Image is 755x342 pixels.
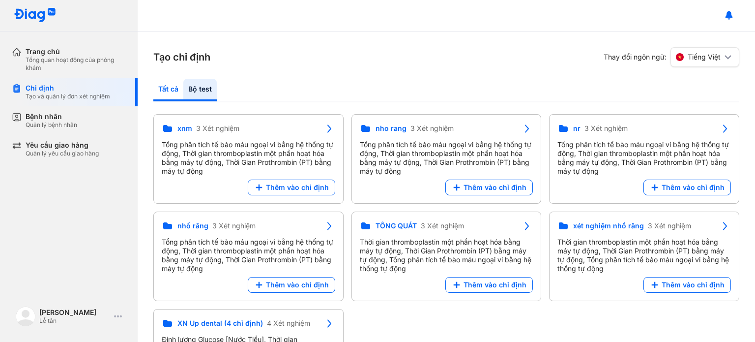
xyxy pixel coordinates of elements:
[648,221,691,230] span: 3 Xét nghiệm
[16,307,35,326] img: logo
[153,50,210,64] h3: Tạo chỉ định
[39,317,110,325] div: Lễ tân
[26,112,77,121] div: Bệnh nhân
[360,140,533,176] div: Tổng phân tích tế bào máu ngoại vi bằng hệ thống tự động, Thời gian thromboplastin một phần hoạt ...
[212,221,256,230] span: 3 Xét nghiệm
[445,180,533,195] button: Thêm vào chỉ định
[267,319,310,328] span: 4 Xét nghiệm
[573,124,581,133] span: nr
[410,124,454,133] span: 3 Xét nghiệm
[360,238,533,273] div: Thời gian thromboplastin một phần hoạt hóa bằng máy tự động, Thời Gian Prothrombin (PT) bằng máy ...
[604,47,739,67] div: Thay đổi ngôn ngữ:
[14,8,56,23] img: logo
[643,180,731,195] button: Thêm vào chỉ định
[26,56,126,72] div: Tổng quan hoạt động của phòng khám
[464,183,526,192] span: Thêm vào chỉ định
[177,221,208,230] span: nhổ răng
[376,124,407,133] span: nho rang
[662,280,725,289] span: Thêm vào chỉ định
[643,277,731,293] button: Thêm vào chỉ định
[266,280,329,289] span: Thêm vào chỉ định
[557,238,731,273] div: Thời gian thromboplastin một phần hoạt hóa bằng máy tự động, Thời Gian Prothrombin (PT) bằng máy ...
[266,183,329,192] span: Thêm vào chỉ định
[662,183,725,192] span: Thêm vào chỉ định
[177,124,192,133] span: xnm
[26,47,126,56] div: Trang chủ
[26,93,110,100] div: Tạo và quản lý đơn xét nghiệm
[445,277,533,293] button: Thêm vào chỉ định
[584,124,628,133] span: 3 Xét nghiệm
[162,238,335,273] div: Tổng phân tích tế bào máu ngoại vi bằng hệ thống tự động, Thời gian thromboplastin một phần hoạt ...
[248,180,335,195] button: Thêm vào chỉ định
[464,280,526,289] span: Thêm vào chỉ định
[421,221,464,230] span: 3 Xét nghiệm
[183,79,217,101] div: Bộ test
[573,221,644,230] span: xét nghiệm nhổ răng
[26,150,99,157] div: Quản lý yêu cầu giao hàng
[557,140,731,176] div: Tổng phân tích tế bào máu ngoại vi bằng hệ thống tự động, Thời gian thromboplastin một phần hoạt ...
[153,79,183,101] div: Tất cả
[248,277,335,293] button: Thêm vào chỉ định
[162,140,335,176] div: Tổng phân tích tế bào máu ngoại vi bằng hệ thống tự động, Thời gian thromboplastin một phần hoạt ...
[177,319,263,328] span: XN Up dental (4 chỉ định)
[39,308,110,317] div: [PERSON_NAME]
[196,124,239,133] span: 3 Xét nghiệm
[376,221,417,230] span: TỔNG QUÁT
[26,121,77,129] div: Quản lý bệnh nhân
[26,84,110,93] div: Chỉ định
[26,141,99,150] div: Yêu cầu giao hàng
